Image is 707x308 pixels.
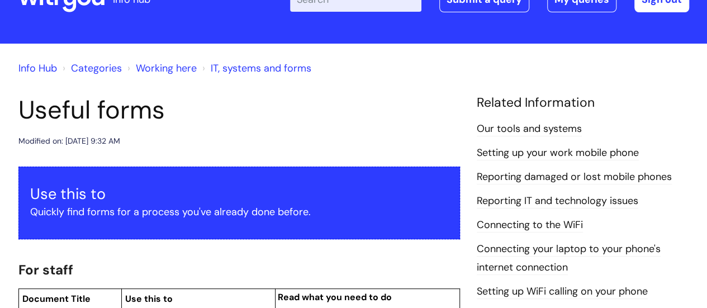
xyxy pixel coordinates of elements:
[477,285,648,299] a: Setting up WiFi calling on your phone
[477,122,582,136] a: Our tools and systems
[477,146,639,160] a: Setting up your work mobile phone
[71,61,122,75] a: Categories
[60,59,122,77] li: Solution home
[477,170,672,184] a: Reporting damaged or lost mobile phones
[477,218,583,233] a: Connecting to the WiFi
[477,194,638,209] a: Reporting IT and technology issues
[211,61,311,75] a: IT, systems and forms
[278,291,392,303] span: Read what you need to do
[18,61,57,75] a: Info Hub
[22,293,91,305] span: Document Title
[200,59,311,77] li: IT, systems and forms
[30,203,448,221] p: Quickly find forms for a process you've already done before.
[136,61,197,75] a: Working here
[125,293,173,305] span: Use this to
[18,95,460,125] h1: Useful forms
[477,242,661,274] a: Connecting your laptop to your phone's internet connection
[18,261,73,278] span: For staff
[125,59,197,77] li: Working here
[18,134,120,148] div: Modified on: [DATE] 9:32 AM
[477,95,689,111] h4: Related Information
[30,185,448,203] h3: Use this to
